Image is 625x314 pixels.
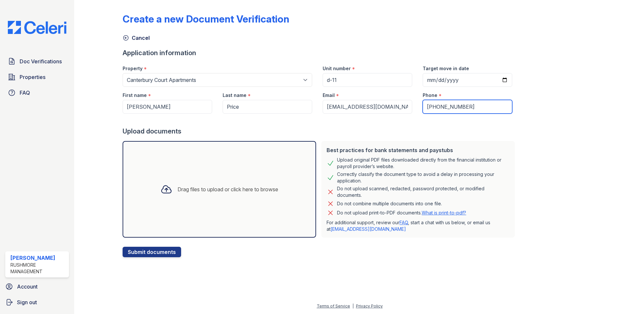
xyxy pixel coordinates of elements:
div: Best practices for bank statements and paystubs [327,146,510,154]
div: Do not combine multiple documents into one file. [337,200,442,208]
span: Properties [20,73,45,81]
p: Do not upload print-to-PDF documents. [337,210,466,216]
span: Account [17,283,38,290]
a: FAQ [399,220,408,225]
label: Phone [423,92,437,99]
label: Property [123,65,143,72]
div: Application information [123,48,517,57]
a: Account [3,280,72,293]
span: Sign out [17,298,37,306]
a: [EMAIL_ADDRESS][DOMAIN_NAME] [330,226,406,232]
label: Unit number [323,65,351,72]
div: | [352,304,354,308]
div: Rushmore Management [10,262,66,275]
a: Doc Verifications [5,55,69,68]
div: Do not upload scanned, redacted, password protected, or modified documents. [337,185,510,198]
div: Upload original PDF files downloaded directly from the financial institution or payroll provider’... [337,157,510,170]
div: [PERSON_NAME] [10,254,66,262]
a: Cancel [123,34,150,42]
a: Sign out [3,296,72,309]
label: First name [123,92,147,99]
div: Drag files to upload or click here to browse [177,185,278,193]
a: Properties [5,71,69,84]
a: Privacy Policy [356,304,383,308]
label: Email [323,92,335,99]
p: For additional support, review our , start a chat with us below, or email us at [327,219,510,232]
div: Create a new Document Verification [123,13,289,25]
div: Correctly classify the document type to avoid a delay in processing your application. [337,171,510,184]
label: Last name [223,92,246,99]
a: What is print-to-pdf? [422,210,466,215]
img: CE_Logo_Blue-a8612792a0a2168367f1c8372b55b34899dd931a85d93a1a3d3e32e68fde9ad4.png [3,21,72,34]
span: Doc Verifications [20,57,62,65]
button: Submit documents [123,247,181,257]
a: Terms of Service [317,304,350,308]
span: FAQ [20,89,30,97]
label: Target move in date [423,65,469,72]
div: Upload documents [123,127,517,136]
a: FAQ [5,86,69,99]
